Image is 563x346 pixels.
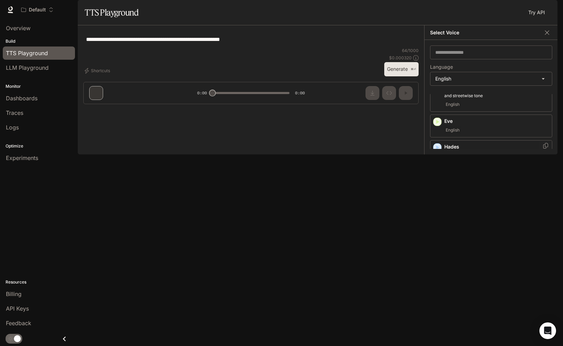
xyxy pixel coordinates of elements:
p: Language [430,65,453,69]
button: Copy Voice ID [542,143,549,149]
p: 64 / 1000 [402,48,419,53]
p: Eve [444,118,549,125]
p: $ 0.000320 [389,55,412,61]
span: English [444,126,461,134]
div: Open Intercom Messenger [539,322,556,339]
p: ⌘⏎ [411,67,416,71]
a: Try API [526,6,548,19]
button: Open workspace menu [18,3,57,17]
button: Generate⌘⏎ [384,62,419,76]
p: Hades [444,143,549,150]
button: Shortcuts [83,65,113,76]
h1: TTS Playground [85,6,138,19]
span: English [444,100,461,109]
div: English [430,72,552,85]
p: Default [29,7,46,13]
